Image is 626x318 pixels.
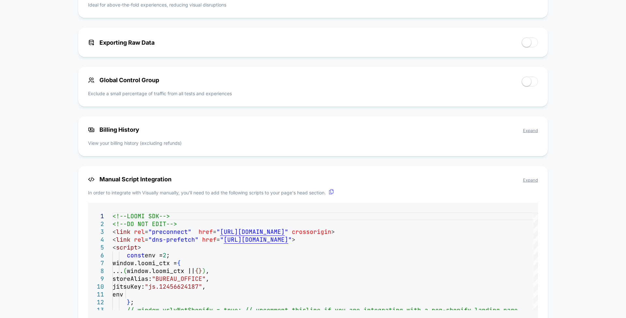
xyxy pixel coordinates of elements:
span: Billing History [88,126,538,133]
span: Exporting Raw Data [88,39,155,46]
p: Ideal for above-the-fold experiences, reducing visual disruptions [88,1,226,8]
span: Global Control Group [88,77,159,83]
span: Manual Script Integration [88,176,538,183]
p: View your billing history (excluding refunds) [88,140,538,146]
span: Expand [523,177,538,183]
p: Exclude a small percentage of traffic from all tests and experiences [88,90,232,97]
p: In order to integrate with Visually manually, you'll need to add the following scripts to your pa... [88,189,538,196]
span: Expand [523,128,538,133]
